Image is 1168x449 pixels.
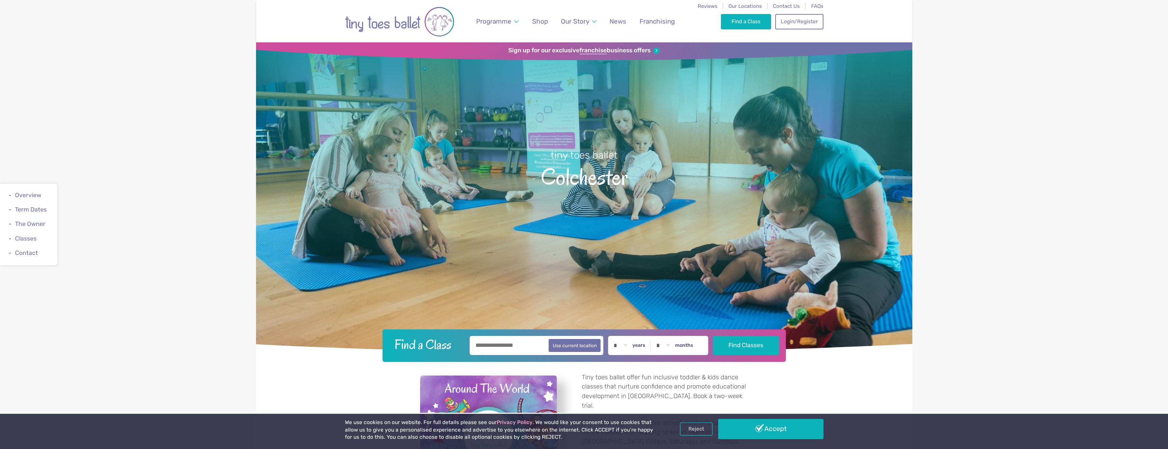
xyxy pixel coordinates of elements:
a: Reject [680,422,713,435]
small: tiny toes ballet [551,149,618,161]
a: Login/Register [775,14,823,29]
h2: Find a Class [389,336,465,353]
strong: franchise [579,47,607,54]
a: Contact Us [773,3,800,9]
a: News [606,13,630,29]
a: Our Locations [728,3,762,9]
span: Shop [532,17,548,25]
button: Find Classes [713,336,779,355]
a: Sign up for our exclusivefranchisebusiness offers [508,47,660,54]
a: FAQs [811,3,823,9]
a: Programme [473,13,522,29]
a: Reviews [698,3,717,9]
p: Tiny toes ballet offer fun inclusive toddler & kids dance classes that nurture confidence and pro... [582,373,748,410]
span: Programme [476,17,511,25]
a: Franchising [636,13,678,29]
p: We use cookies on our website. For full details please see our . We would like your consent to us... [345,419,656,441]
button: Use current location [549,339,601,352]
span: Our Story [561,17,589,25]
a: Privacy Policy [497,419,533,425]
a: Accept [718,419,823,439]
a: Find a Class [721,14,771,29]
label: years [632,342,645,349]
span: Colchester [268,162,900,190]
a: Our Story [558,13,600,29]
span: News [609,17,626,25]
label: months [675,342,693,349]
a: Shop [529,13,551,29]
img: tiny toes ballet [345,4,454,39]
span: Franchising [640,17,675,25]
